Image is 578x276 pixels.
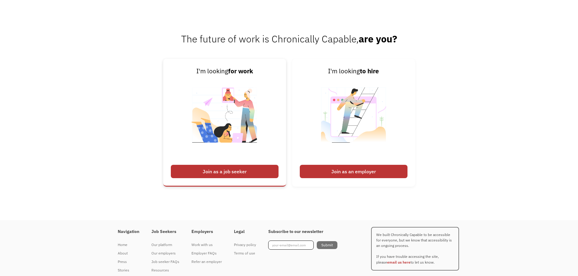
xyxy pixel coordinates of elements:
[300,66,407,76] div: I'm looking
[234,249,256,258] a: Terms of use
[151,258,179,266] a: Job seeker FAQs
[191,241,222,249] a: Work with us
[228,67,253,75] strong: for work
[359,32,397,45] strong: are you?
[151,241,179,249] a: Our platform
[118,249,139,258] a: About
[187,76,262,162] img: Chronically Capable Personalized Job Matching
[151,267,179,274] div: Resources
[151,229,179,234] h4: Job Seekers
[292,59,415,187] a: I'm lookingto hireJoin as an employer
[151,266,179,274] a: Resources
[317,241,337,249] input: Submit
[191,250,222,257] div: Employer FAQs
[268,229,337,234] h4: Subscribe to our newsletter
[234,229,256,234] h4: Legal
[234,250,256,257] div: Terms of use
[171,165,279,178] div: Join as a job seeker
[118,267,139,274] div: Stories
[163,59,286,187] a: I'm lookingfor workJoin as a job seeker
[371,227,459,271] p: We built Chronically Capable to be accessible for everyone, but we know that accessibility is an ...
[118,241,139,249] a: Home
[268,241,314,250] input: your-email@email.com
[181,32,397,45] span: The future of work is Chronically Capable,
[118,266,139,274] a: Stories
[191,249,222,258] a: Employer FAQs
[171,66,279,76] div: I'm looking
[268,241,337,250] form: Footer Newsletter
[360,67,379,75] strong: to hire
[118,258,139,266] a: Press
[151,250,179,257] div: Our employers
[118,250,139,257] div: About
[387,260,411,264] a: email us here
[234,241,256,249] a: Privacy policy
[191,258,222,266] a: Refer an employer
[118,229,139,234] h4: Navigation
[191,229,222,234] h4: Employers
[151,249,179,258] a: Our employers
[300,165,407,178] div: Join as an employer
